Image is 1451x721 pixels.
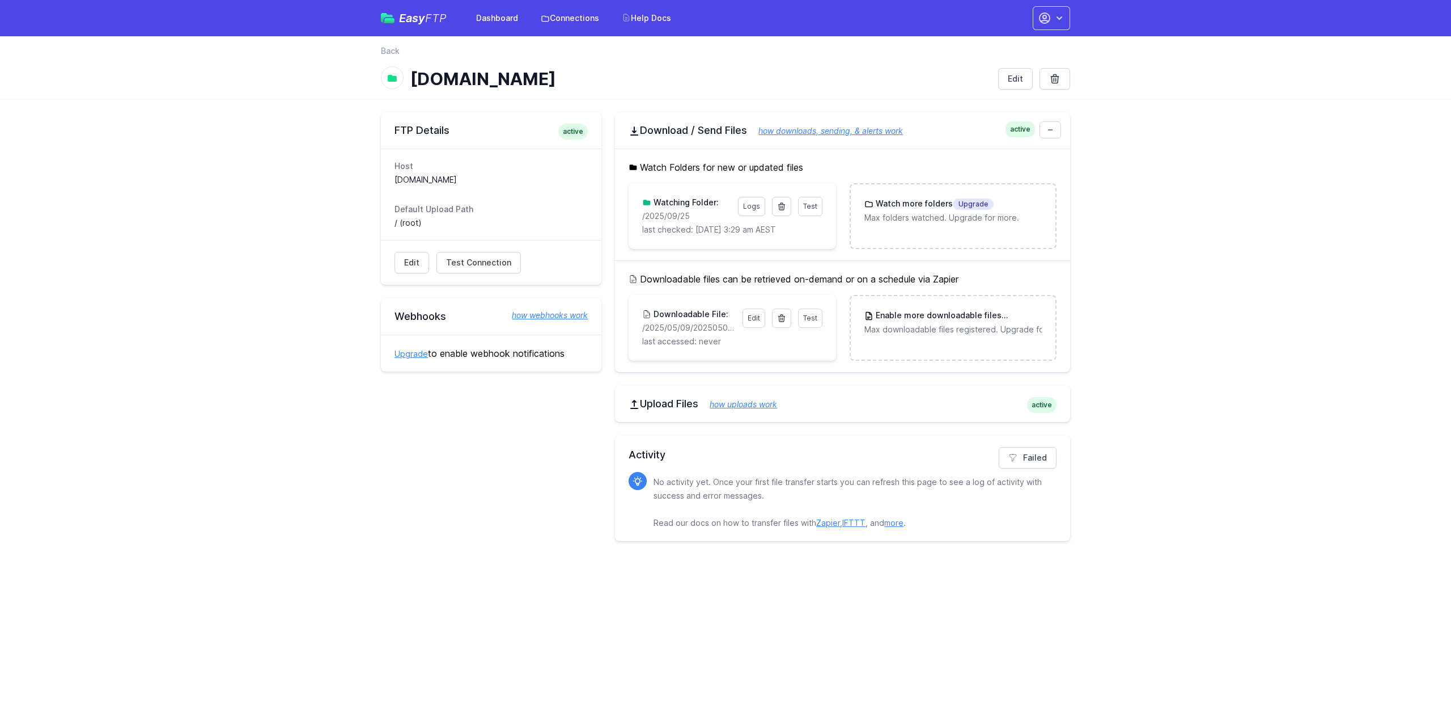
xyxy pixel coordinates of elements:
[743,309,765,328] a: Edit
[615,8,678,28] a: Help Docs
[651,197,719,208] h3: Watching Folder:
[394,161,588,172] dt: Host
[425,11,447,25] span: FTP
[816,518,840,528] a: Zapier
[864,212,1042,224] p: Max folders watched. Upgrade for more.
[642,322,735,334] p: /2025/05/09/20250509171559_inbound_0422652309_0756011820.mp3
[999,447,1057,469] a: Failed
[1002,310,1042,322] span: Upgrade
[399,12,447,24] span: Easy
[394,124,588,137] h2: FTP Details
[803,314,817,322] span: Test
[381,13,394,23] img: easyftp_logo.png
[394,252,429,273] a: Edit
[558,124,588,140] span: active
[953,199,994,210] span: Upgrade
[394,217,588,229] dd: / (root)
[394,310,588,323] h2: Webhooks
[410,69,989,89] h1: [DOMAIN_NAME]
[747,126,903,136] a: how downloads, sending, & alerts work
[534,8,606,28] a: Connections
[629,161,1057,174] h5: Watch Folders for new or updated files
[654,475,1047,530] p: No activity yet. Once your first file transfer starts you can refresh this page to see a log of a...
[884,518,903,528] a: more
[381,12,447,24] a: EasyFTP
[642,224,822,235] p: last checked: [DATE] 3:29 am AEST
[446,257,511,268] span: Test Connection
[642,210,731,222] p: /2025/09/25
[798,309,822,328] a: Test
[864,324,1042,335] p: Max downloadable files registered. Upgrade for more.
[629,272,1057,286] h5: Downloadable files can be retrieved on-demand or on a schedule via Zapier
[798,197,822,216] a: Test
[469,8,525,28] a: Dashboard
[629,447,1057,463] h2: Activity
[381,45,1070,64] nav: Breadcrumb
[651,309,728,320] h3: Downloadable File:
[851,184,1055,237] a: Watch more foldersUpgrade Max folders watched. Upgrade for more.
[1005,121,1035,137] span: active
[803,202,817,210] span: Test
[394,349,428,359] a: Upgrade
[698,399,777,409] a: how uploads work
[873,310,1042,322] h3: Enable more downloadable files
[873,198,994,210] h3: Watch more folders
[394,204,588,215] dt: Default Upload Path
[842,518,865,528] a: IFTTT
[738,197,765,216] a: Logs
[381,45,400,57] a: Back
[851,296,1055,349] a: Enable more downloadable filesUpgrade Max downloadable files registered. Upgrade for more.
[642,336,822,347] p: last accessed: never
[394,174,588,185] dd: [DOMAIN_NAME]
[381,335,601,372] div: to enable webhook notifications
[436,252,521,273] a: Test Connection
[629,124,1057,137] h2: Download / Send Files
[998,68,1033,90] a: Edit
[1394,664,1437,707] iframe: Drift Widget Chat Controller
[500,310,588,321] a: how webhooks work
[1027,397,1057,413] span: active
[629,397,1057,411] h2: Upload Files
